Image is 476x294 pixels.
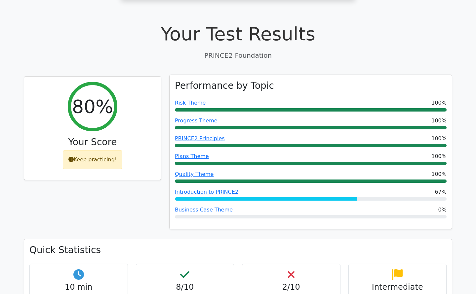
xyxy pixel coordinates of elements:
span: 100% [431,99,447,107]
span: 0% [438,206,447,214]
h4: 2/10 [248,282,335,292]
h3: Your Score [29,137,156,148]
a: PRINCE2 Principles [175,135,225,142]
span: 100% [431,117,447,125]
span: 100% [431,135,447,143]
h3: Performance by Topic [175,80,274,91]
span: 67% [435,188,447,196]
h1: Your Test Results [24,23,452,45]
a: Business Case Theme [175,207,233,213]
span: 100% [431,170,447,178]
p: PRINCE2 Foundation [24,50,452,60]
h2: 80% [72,95,113,117]
h4: 10 min [35,282,122,292]
div: Keep practicing! [63,150,123,169]
a: Progress Theme [175,117,218,124]
a: Quality Theme [175,171,214,177]
h3: Quick Statistics [29,245,447,256]
span: 100% [431,152,447,160]
a: Risk Theme [175,100,206,106]
h4: 8/10 [141,282,229,292]
a: Introduction to PRINCE2 [175,189,238,195]
a: Plans Theme [175,153,209,159]
h4: Intermediate [354,282,441,292]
